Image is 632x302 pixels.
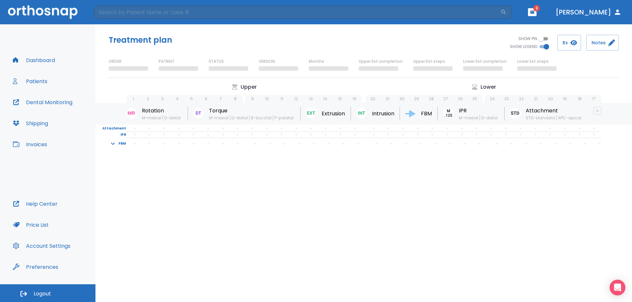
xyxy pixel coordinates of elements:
[205,96,207,102] p: 6
[510,44,537,50] span: SHOW LEGEND
[413,58,445,64] p: Upper Est.steps
[209,115,230,121] span: M-mesial
[159,58,174,64] p: PATIENT
[230,115,249,121] span: D-distal
[443,96,448,102] p: 27
[8,5,78,19] img: Orthosnap
[9,73,51,89] button: Patients
[163,115,182,121] span: D-distal
[421,110,432,118] p: FBM
[490,96,495,102] p: 24
[147,96,149,102] p: 2
[9,115,52,131] button: Shipping
[9,94,76,110] button: Dental Monitoring
[109,58,121,64] p: ORDER
[220,96,222,102] p: 7
[586,35,619,51] button: Notes
[400,96,405,102] p: 30
[95,126,126,131] p: Attachment
[9,52,59,68] button: Dashboard
[95,132,126,138] p: IPR
[480,115,499,121] span: D-distal
[109,35,172,45] h5: Treatment plan
[359,58,403,64] p: Upper Est.completion
[94,6,500,19] input: Search by Patient Name or Case #
[371,96,375,102] p: 32
[557,35,581,51] button: Rx
[372,110,394,118] p: Intrusion
[323,96,327,102] p: 14
[338,96,342,102] p: 15
[118,141,126,147] p: FBM
[142,115,163,121] span: M-mesial
[209,107,295,115] p: Torque
[472,96,477,102] p: 25
[161,96,164,102] p: 3
[519,96,524,102] p: 22
[414,96,419,102] p: 29
[9,238,74,254] button: Account Settings
[459,115,480,121] span: M-mesial
[463,58,507,64] p: Lower Est.completion
[249,115,273,121] span: B-bucctal
[548,96,553,102] p: 20
[294,96,298,102] p: 12
[458,96,463,102] p: 26
[280,96,283,102] p: 11
[533,5,540,12] span: 3
[386,96,389,102] p: 31
[526,115,556,121] span: STD-standard
[429,96,434,102] p: 28
[534,96,538,102] p: 21
[9,259,62,275] button: Preferences
[578,96,582,102] p: 18
[142,107,182,115] p: Rotation
[322,110,345,118] p: Extrusion
[234,96,237,102] p: 8
[176,96,178,102] p: 4
[9,136,51,152] button: Invoices
[553,6,624,18] button: [PERSON_NAME]
[209,58,224,64] p: STATUS
[273,115,295,121] span: P-palatal
[518,36,537,42] span: SHOW PIN
[592,96,596,102] p: 17
[265,96,269,102] p: 10
[353,96,356,102] p: 16
[9,196,62,212] button: Help Center
[259,58,275,64] p: VERSION
[481,83,496,91] p: Lower
[459,107,499,115] p: IPR
[9,217,53,233] button: Price List
[563,96,567,102] p: 19
[309,96,313,102] p: 13
[241,83,257,91] p: Upper
[309,58,324,64] p: Months
[251,96,254,102] p: 9
[190,96,193,102] p: 5
[517,58,549,64] p: Lower Est.steps
[526,107,583,115] p: Attachment
[34,290,51,297] span: Logout
[133,96,134,102] p: 1
[556,115,583,121] span: APC-apical
[504,96,509,102] p: 23
[610,280,625,295] div: Open Intercom Messenger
